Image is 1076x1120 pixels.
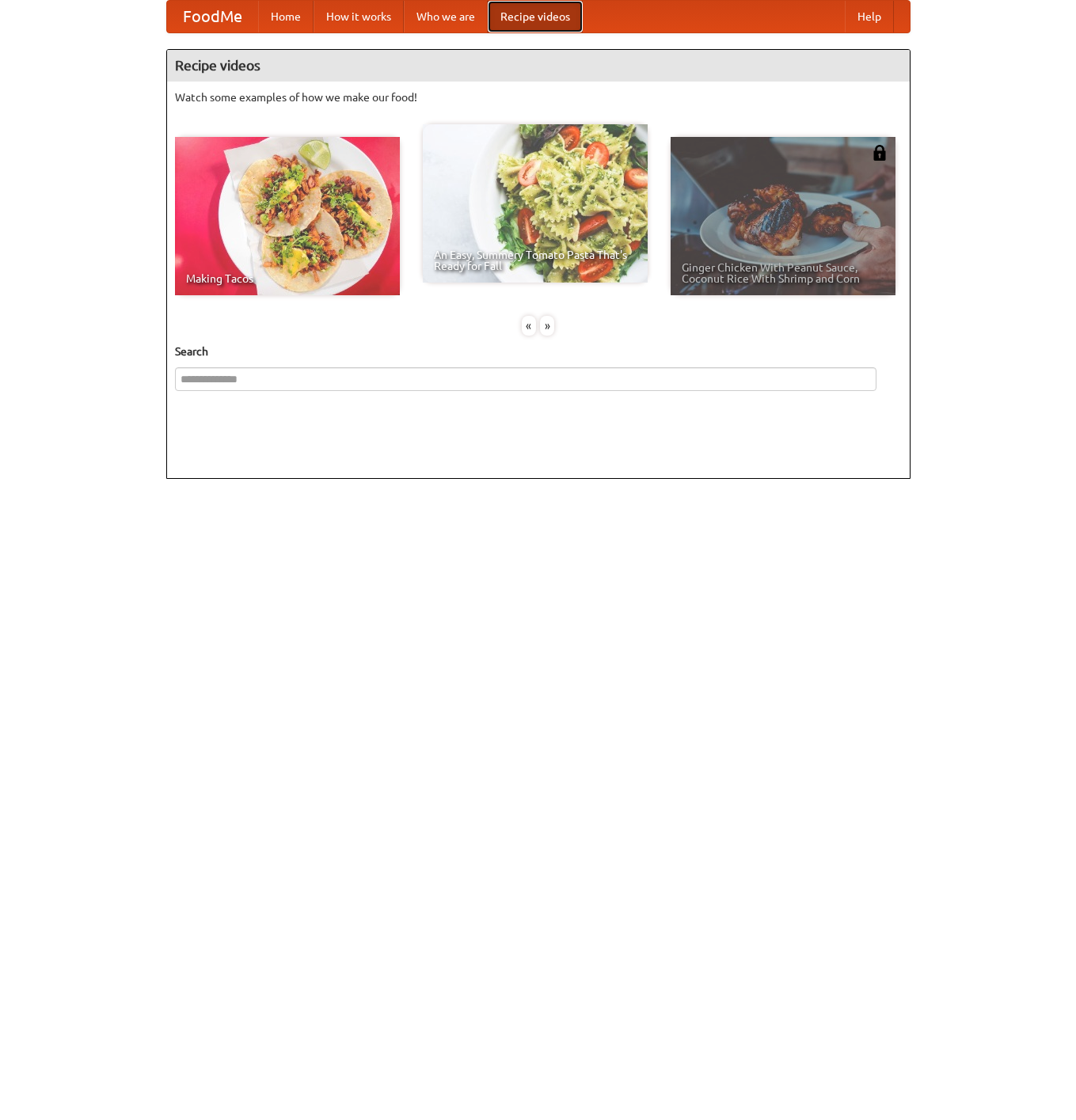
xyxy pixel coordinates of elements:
h4: Recipe videos [167,50,910,82]
a: Help [845,1,894,32]
a: Home [258,1,314,32]
img: 483408.png [872,145,888,161]
a: Recipe videos [488,1,583,32]
a: How it works [314,1,404,32]
div: » [540,316,554,336]
h5: Search [175,344,902,359]
a: Who we are [404,1,488,32]
p: Watch some examples of how we make our food! [175,89,902,105]
div: « [522,316,536,336]
a: FoodMe [167,1,258,32]
span: Making Tacos [186,273,389,284]
a: Making Tacos [175,137,400,295]
a: An Easy, Summery Tomato Pasta That's Ready for Fall [423,124,648,283]
span: An Easy, Summery Tomato Pasta That's Ready for Fall [434,249,637,271]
